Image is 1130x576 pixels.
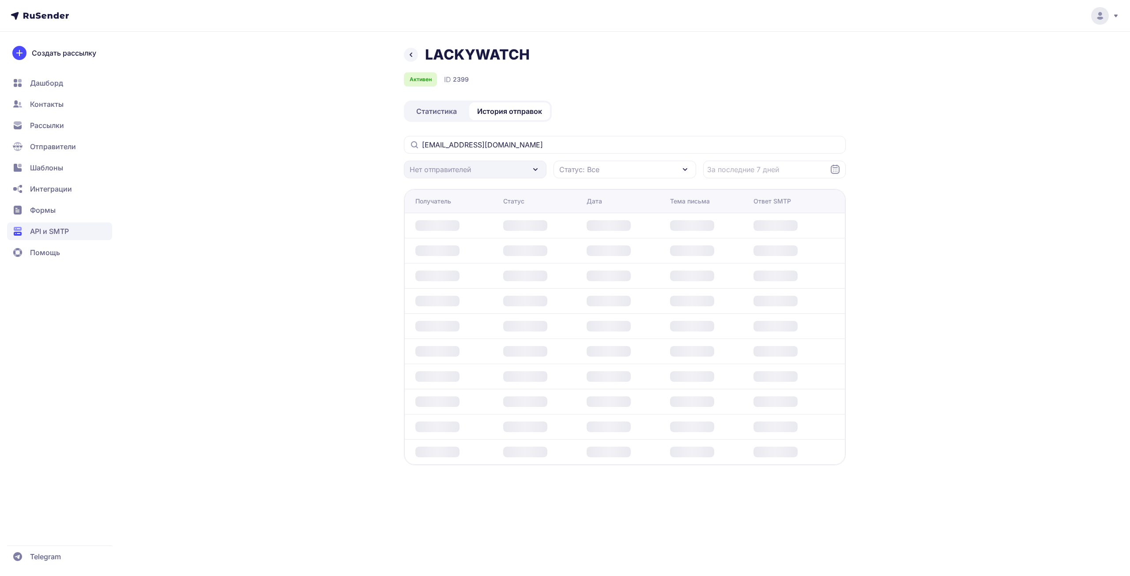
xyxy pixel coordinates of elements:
[559,164,599,175] span: Статус: Все
[415,197,451,206] div: Получатель
[469,102,550,120] a: История отправок
[30,99,64,109] span: Контакты
[425,46,530,64] h1: LACKYWATCH
[670,197,710,206] div: Тема письма
[406,102,467,120] a: Статистика
[30,226,69,237] span: API и SMTP
[416,106,457,117] span: Статистика
[477,106,542,117] span: История отправок
[587,197,602,206] div: Дата
[30,247,60,258] span: Помощь
[7,548,112,565] a: Telegram
[30,141,76,152] span: Отправители
[30,78,63,88] span: Дашборд
[32,48,96,58] span: Создать рассылку
[404,136,846,154] input: Поиск
[30,184,72,194] span: Интеграции
[30,162,63,173] span: Шаблоны
[703,161,846,178] input: Datepicker input
[453,75,469,84] span: 2399
[753,197,791,206] div: Ответ SMTP
[30,551,61,562] span: Telegram
[410,76,432,83] span: Активен
[30,120,64,131] span: Рассылки
[444,74,469,85] div: ID
[503,197,524,206] div: Статус
[30,205,56,215] span: Формы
